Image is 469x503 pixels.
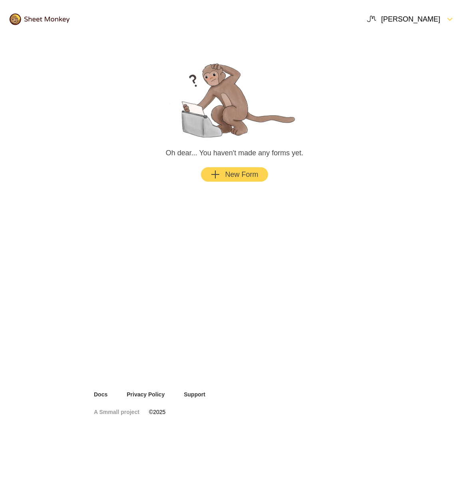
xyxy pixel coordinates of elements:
[362,10,459,29] button: Open Menu
[127,390,165,398] a: Privacy Policy
[445,14,455,24] svg: FormDown
[211,170,258,179] div: New Form
[211,170,220,179] svg: Add
[10,14,70,25] img: logo@2x.png
[149,408,165,416] span: © 2025
[184,390,205,398] a: Support
[166,148,304,158] p: Oh dear... You haven't made any forms yet.
[163,57,306,139] img: empty.png
[367,14,440,24] div: [PERSON_NAME]
[94,408,139,416] a: A Smmall project
[201,167,268,182] button: AddNew Form
[94,390,107,398] a: Docs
